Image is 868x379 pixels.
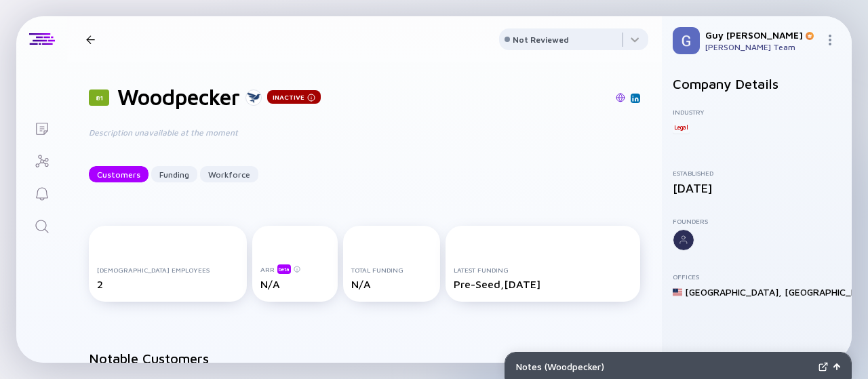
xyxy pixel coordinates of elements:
[260,278,330,290] div: N/A
[200,164,258,185] div: Workforce
[16,111,67,144] a: Lists
[833,363,840,370] img: Open Notes
[673,27,700,54] img: Guy Profile Picture
[89,89,109,106] div: 81
[673,287,682,297] img: United States Flag
[97,266,239,274] div: [DEMOGRAPHIC_DATA] Employees
[89,351,640,366] h2: Notable Customers
[685,286,782,298] div: [GEOGRAPHIC_DATA] ,
[673,273,841,281] div: Offices
[16,209,67,241] a: Search
[16,144,67,176] a: Investor Map
[825,35,835,45] img: Menu
[151,166,197,182] button: Funding
[260,264,330,274] div: ARR
[673,120,690,134] div: Legal
[89,126,523,139] div: Description unavailable at the moment
[267,90,321,104] div: Inactive
[277,264,291,274] div: beta
[454,278,632,290] div: Pre-Seed, [DATE]
[200,166,258,182] button: Workforce
[705,42,819,52] div: [PERSON_NAME] Team
[151,164,197,185] div: Funding
[89,166,149,182] button: Customers
[454,266,632,274] div: Latest Funding
[616,93,625,102] img: Woodpecker Website
[632,95,639,102] img: Woodpecker Linkedin Page
[673,108,841,116] div: Industry
[117,84,240,110] h1: Woodpecker
[673,76,841,92] h2: Company Details
[673,217,841,225] div: Founders
[673,181,841,195] div: [DATE]
[705,29,819,41] div: Guy [PERSON_NAME]
[673,169,841,177] div: Established
[513,35,569,45] div: Not Reviewed
[89,164,149,185] div: Customers
[351,266,433,274] div: Total Funding
[97,278,239,290] div: 2
[516,361,813,372] div: Notes ( Woodpecker )
[818,362,828,372] img: Expand Notes
[351,278,433,290] div: N/A
[16,176,67,209] a: Reminders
